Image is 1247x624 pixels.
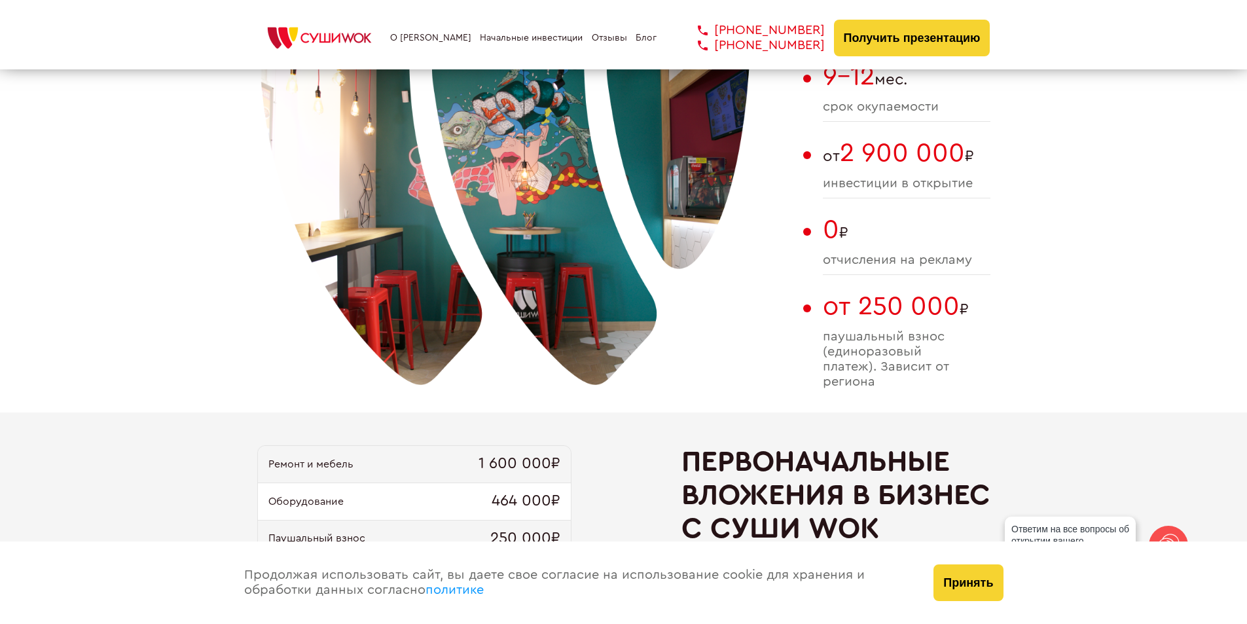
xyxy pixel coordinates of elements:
a: политике [425,583,484,596]
span: Паушальный взнос [268,532,365,544]
span: Оборудование [268,496,344,507]
h2: Первоначальные вложения в бизнес с Суши Wok [681,445,990,545]
div: Ответим на все вопросы об открытии вашего [PERSON_NAME]! [1005,517,1136,565]
button: Получить презентацию [834,20,990,56]
span: от ₽ [823,138,990,168]
span: 464 000₽ [492,492,560,511]
span: 1 600 000₽ [479,455,560,473]
span: 0 [823,217,839,243]
span: мес. [823,62,990,92]
img: СУШИWOK [257,24,382,52]
div: Продолжая использовать сайт, вы даете свое согласие на использование cookie для хранения и обрабо... [231,541,921,624]
span: паушальный взнос (единоразовый платеж). Зависит от региона [823,329,990,390]
a: [PHONE_NUMBER] [678,38,825,53]
button: Принять [933,564,1003,601]
span: от 250 000 [823,293,960,320]
span: отчисления на рекламу [823,253,990,268]
a: Начальные инвестиции [480,33,583,43]
span: Ремонт и мебель [268,458,353,470]
a: Блог [636,33,657,43]
span: cрок окупаемости [823,100,990,115]
span: ₽ [823,215,990,245]
span: 2 900 000 [840,140,965,166]
span: ₽ [823,291,990,321]
a: [PHONE_NUMBER] [678,23,825,38]
a: О [PERSON_NAME] [390,33,471,43]
span: 9-12 [823,64,875,90]
span: инвестиции в открытие [823,176,990,191]
span: 250 000₽ [490,530,560,548]
a: Отзывы [592,33,627,43]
